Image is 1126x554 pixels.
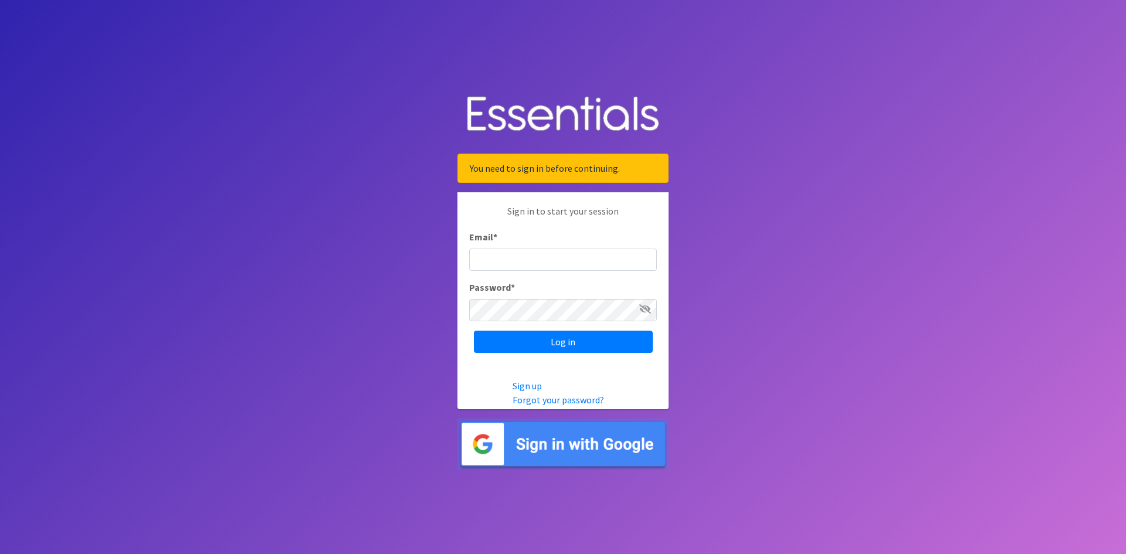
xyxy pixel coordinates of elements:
[474,331,653,353] input: Log in
[457,84,669,145] img: Human Essentials
[469,280,515,294] label: Password
[513,380,542,392] a: Sign up
[513,394,604,406] a: Forgot your password?
[469,230,497,244] label: Email
[493,231,497,243] abbr: required
[469,204,657,230] p: Sign in to start your session
[457,419,669,470] img: Sign in with Google
[511,281,515,293] abbr: required
[457,154,669,183] div: You need to sign in before continuing.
